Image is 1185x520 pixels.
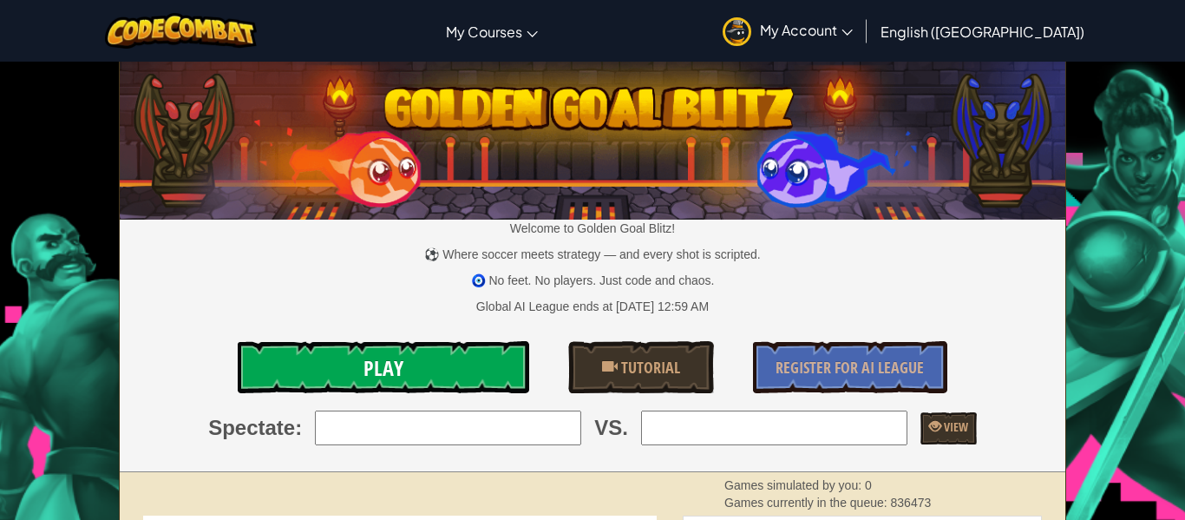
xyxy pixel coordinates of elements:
[446,23,522,41] span: My Courses
[760,21,853,39] span: My Account
[295,413,302,443] span: :
[776,357,924,378] span: Register for AI League
[437,8,547,55] a: My Courses
[724,496,890,510] span: Games currently in the queue:
[618,357,680,378] span: Tutorial
[594,413,628,443] span: VS.
[941,418,968,435] span: View
[724,478,865,492] span: Games simulated by you:
[865,478,872,492] span: 0
[891,496,932,510] span: 836473
[120,220,1066,237] p: Welcome to Golden Goal Blitz!
[881,23,1084,41] span: English ([GEOGRAPHIC_DATA])
[120,246,1066,263] p: ⚽ Where soccer meets strategy — and every shot is scripted.
[568,341,714,393] a: Tutorial
[753,341,947,393] a: Register for AI League
[363,354,403,382] span: Play
[120,272,1066,289] p: 🧿 No feet. No players. Just code and chaos.
[723,17,751,46] img: avatar
[105,13,257,49] img: CodeCombat logo
[208,413,295,443] span: Spectate
[476,298,709,315] div: Global AI League ends at [DATE] 12:59 AM
[872,8,1093,55] a: English ([GEOGRAPHIC_DATA])
[714,3,861,58] a: My Account
[120,55,1066,220] img: Golden Goal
